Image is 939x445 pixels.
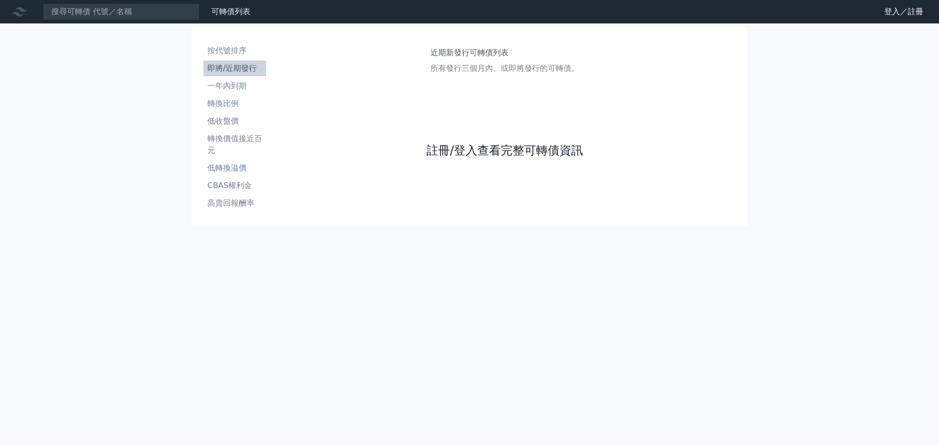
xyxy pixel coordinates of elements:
[203,43,266,59] a: 按代號排序
[203,160,266,176] a: 低轉換溢價
[203,78,266,94] a: 一年內到期
[203,133,266,156] li: 轉換價值接近百元
[203,80,266,92] li: 一年內到期
[430,63,579,74] p: 所有發行三個月內、或即將發行的可轉債。
[203,45,266,57] li: 按代號排序
[211,7,250,16] a: 可轉債列表
[203,178,266,193] a: CBAS權利金
[203,180,266,191] li: CBAS權利金
[203,115,266,127] li: 低收盤價
[876,4,931,20] a: 登入／註冊
[430,47,579,59] h1: 近期新發行可轉債列表
[203,96,266,111] a: 轉換比例
[203,195,266,211] a: 高賣回報酬率
[203,98,266,109] li: 轉換比例
[203,63,266,74] li: 即將/近期發行
[426,143,583,158] a: 註冊/登入查看完整可轉債資訊
[43,3,200,20] input: 搜尋可轉債 代號／名稱
[203,61,266,76] a: 即將/近期發行
[203,113,266,129] a: 低收盤價
[203,162,266,174] li: 低轉換溢價
[203,131,266,158] a: 轉換價值接近百元
[203,197,266,209] li: 高賣回報酬率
